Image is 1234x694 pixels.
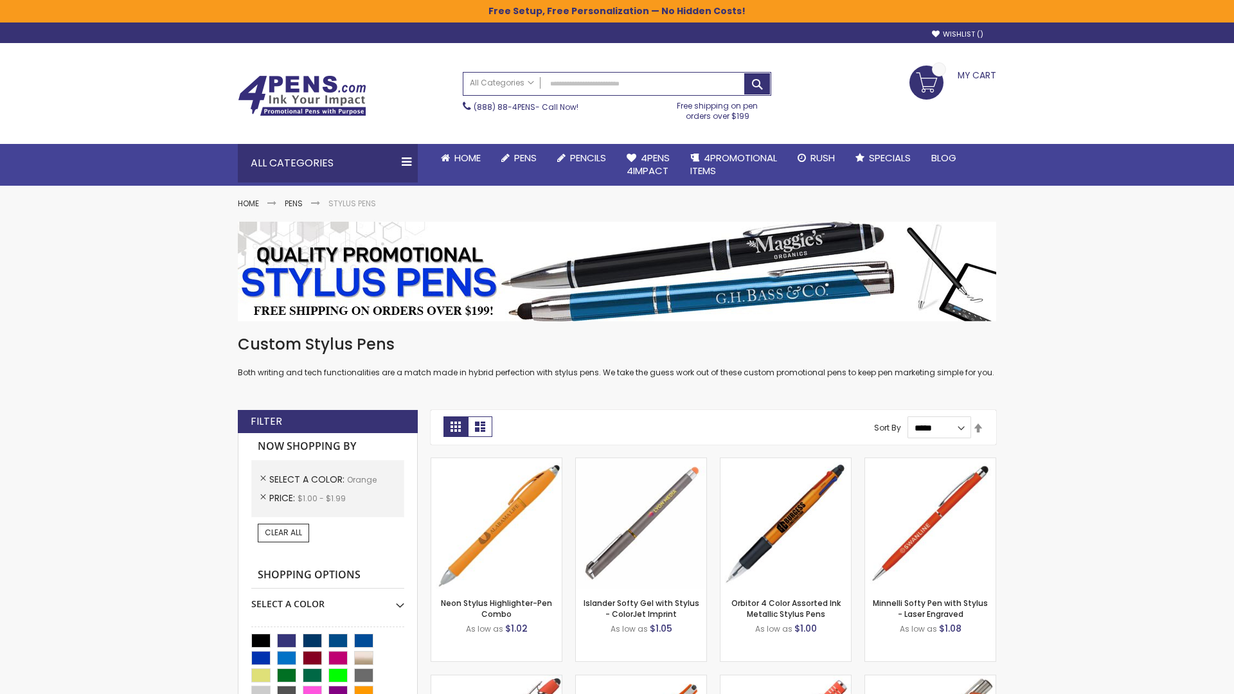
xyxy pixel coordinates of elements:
[900,623,937,634] span: As low as
[810,151,835,165] span: Rush
[265,527,302,538] span: Clear All
[611,623,648,634] span: As low as
[251,562,404,589] strong: Shopping Options
[466,623,503,634] span: As low as
[720,675,851,686] a: Marin Softy Pen with Stylus - Laser Engraved-Orange
[794,622,817,635] span: $1.00
[298,493,346,504] span: $1.00 - $1.99
[431,458,562,589] img: Neon Stylus Highlighter-Pen Combo-Orange
[238,198,259,209] a: Home
[869,151,911,165] span: Specials
[328,198,376,209] strong: Stylus Pens
[491,144,547,172] a: Pens
[616,144,680,186] a: 4Pens4impact
[755,623,792,634] span: As low as
[238,222,996,321] img: Stylus Pens
[720,458,851,468] a: Orbitor 4 Color Assorted Ink Metallic Stylus Pens-Orange
[251,433,404,460] strong: Now Shopping by
[347,474,377,485] span: Orange
[285,198,303,209] a: Pens
[931,151,956,165] span: Blog
[474,102,578,112] span: - Call Now!
[627,151,670,177] span: 4Pens 4impact
[431,144,491,172] a: Home
[269,473,347,486] span: Select A Color
[874,422,901,433] label: Sort By
[463,73,541,94] a: All Categories
[454,151,481,165] span: Home
[720,458,851,589] img: Orbitor 4 Color Assorted Ink Metallic Stylus Pens-Orange
[547,144,616,172] a: Pencils
[570,151,606,165] span: Pencils
[251,589,404,610] div: Select A Color
[443,416,468,437] strong: Grid
[505,622,528,635] span: $1.02
[584,598,699,619] a: Islander Softy Gel with Stylus - ColorJet Imprint
[238,334,996,378] div: Both writing and tech functionalities are a match made in hybrid perfection with stylus pens. We ...
[680,144,787,186] a: 4PROMOTIONALITEMS
[576,458,706,589] img: Islander Softy Gel with Stylus - ColorJet Imprint-Orange
[921,144,967,172] a: Blog
[431,675,562,686] a: 4P-MS8B-Orange
[939,622,961,635] span: $1.08
[787,144,845,172] a: Rush
[431,458,562,468] a: Neon Stylus Highlighter-Pen Combo-Orange
[238,334,996,355] h1: Custom Stylus Pens
[474,102,535,112] a: (888) 88-4PENS
[865,458,996,468] a: Minnelli Softy Pen with Stylus - Laser Engraved-Orange
[258,524,309,542] a: Clear All
[873,598,988,619] a: Minnelli Softy Pen with Stylus - Laser Engraved
[576,675,706,686] a: Avendale Velvet Touch Stylus Gel Pen-Orange
[664,96,772,121] div: Free shipping on pen orders over $199
[251,414,282,429] strong: Filter
[441,598,552,619] a: Neon Stylus Highlighter-Pen Combo
[514,151,537,165] span: Pens
[470,78,534,88] span: All Categories
[865,458,996,589] img: Minnelli Softy Pen with Stylus - Laser Engraved-Orange
[932,30,983,39] a: Wishlist
[269,492,298,504] span: Price
[731,598,841,619] a: Orbitor 4 Color Assorted Ink Metallic Stylus Pens
[690,151,777,177] span: 4PROMOTIONAL ITEMS
[650,622,672,635] span: $1.05
[238,144,418,182] div: All Categories
[845,144,921,172] a: Specials
[238,75,366,116] img: 4Pens Custom Pens and Promotional Products
[576,458,706,468] a: Islander Softy Gel with Stylus - ColorJet Imprint-Orange
[865,675,996,686] a: Tres-Chic Softy Brights with Stylus Pen - Laser-Orange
